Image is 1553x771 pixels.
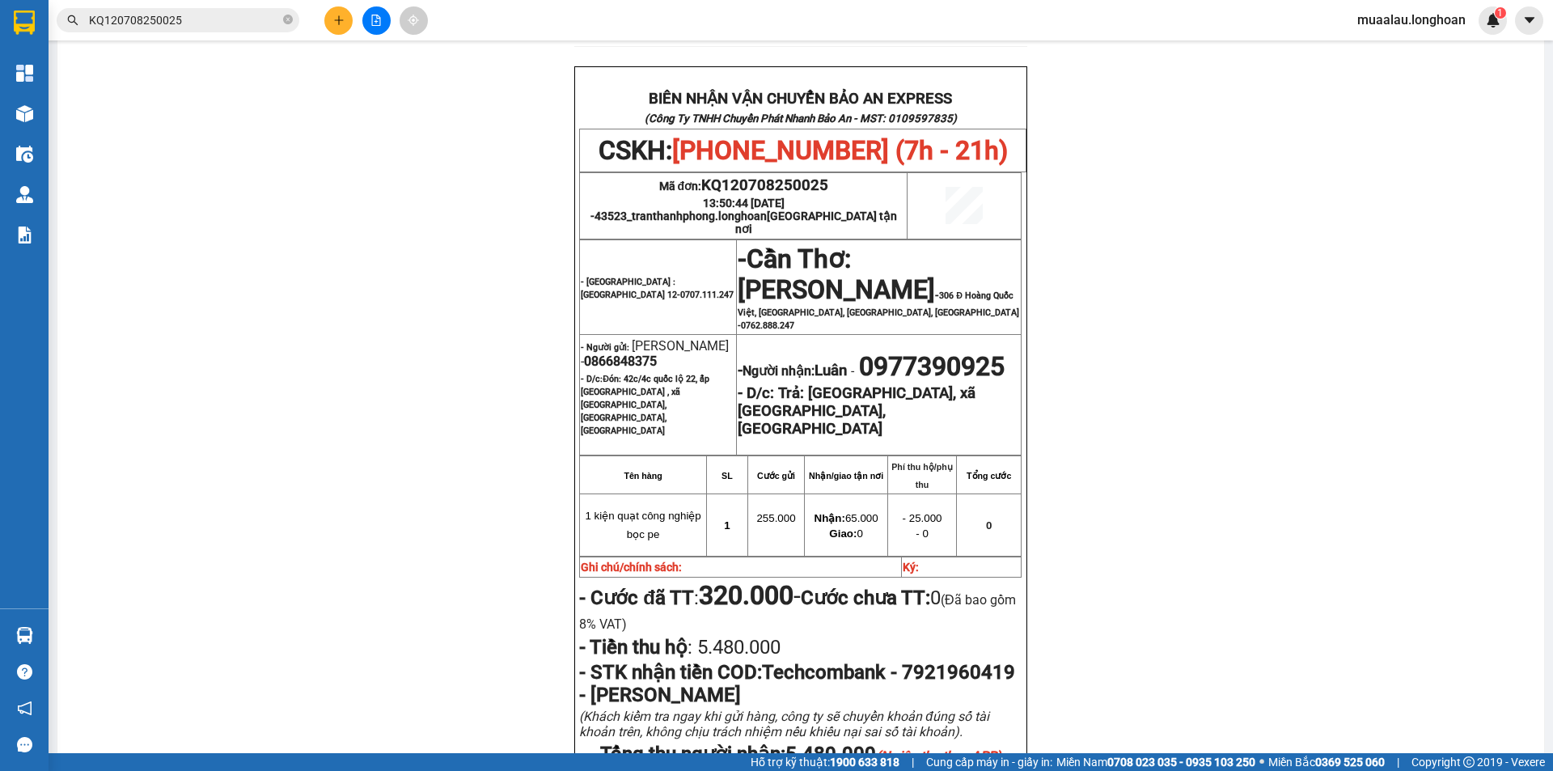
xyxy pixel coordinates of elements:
[738,290,1019,331] span: 306 Đ Hoàng Quốc Việt, [GEOGRAPHIC_DATA], [GEOGRAPHIC_DATA], [GEOGRAPHIC_DATA] -
[17,701,32,716] span: notification
[738,258,1019,331] span: -
[743,363,847,379] span: Người nhận:
[692,636,781,659] span: 5.480.000
[829,527,857,540] strong: Giao:
[579,636,781,659] span: :
[1497,7,1503,19] span: 1
[891,462,953,489] strong: Phí thu hộ/phụ thu
[859,351,1005,382] span: 0977390925
[649,90,952,108] strong: BIÊN NHẬN VẬN CHUYỂN BẢO AN EXPRESS
[757,471,795,481] strong: Cước gửi
[756,512,795,524] span: 255.000
[1056,753,1255,771] span: Miền Nam
[16,627,33,644] img: warehouse-icon
[1107,756,1255,769] strong: 0708 023 035 - 0935 103 250
[16,186,33,203] img: warehouse-icon
[1397,753,1399,771] span: |
[986,519,992,532] span: 0
[829,527,862,540] span: 0
[785,743,1001,765] span: 5.480.000
[738,244,935,305] span: Cần Thơ: [PERSON_NAME]
[721,471,733,481] strong: SL
[579,587,694,609] strong: - Cước đã TT
[735,210,897,235] span: [GEOGRAPHIC_DATA] tận nơi
[581,342,629,353] strong: - Người gửi:
[701,176,828,194] span: KQ120708250025
[645,112,957,125] strong: (Công Ty TNHH Chuyển Phát Nhanh Bảo An - MST: 0109597835)
[738,244,747,274] span: -
[333,15,345,26] span: plus
[738,362,847,379] strong: -
[699,580,801,611] span: -
[585,510,700,540] span: 1 kiện quạt công nghiệp bọc pe
[362,6,391,35] button: file-add
[624,471,662,481] strong: Tên hàng
[16,227,33,244] img: solution-icon
[1495,7,1506,19] sup: 1
[815,512,878,524] span: 65.000
[1259,759,1264,765] span: ⚪️
[600,743,1001,765] span: Tổng thu người nhận:
[830,756,899,769] strong: 1900 633 818
[876,748,1001,764] em: (N.viên thu theo APP)
[579,661,1015,706] span: Techcombank - 7921960419 - [PERSON_NAME]
[590,197,897,235] span: 13:50:44 [DATE] -
[16,105,33,122] img: warehouse-icon
[738,384,774,402] strong: - D/c:
[967,471,1011,481] strong: Tổng cước
[847,363,859,379] span: -
[815,362,847,379] span: Luân
[17,737,32,752] span: message
[14,11,35,35] img: logo-vxr
[581,374,709,436] strong: - D/c:
[1486,13,1500,28] img: icon-new-feature
[738,384,975,438] strong: Trả: [GEOGRAPHIC_DATA], xã [GEOGRAPHIC_DATA], [GEOGRAPHIC_DATA]
[89,11,280,29] input: Tìm tên, số ĐT hoặc mã đơn
[724,519,730,532] span: 1
[1515,6,1543,35] button: caret-down
[17,664,32,680] span: question-circle
[599,135,1008,166] span: CSKH:
[1268,753,1385,771] span: Miền Bắc
[741,320,794,331] span: 0762.888.247
[1463,756,1475,768] span: copyright
[801,587,930,609] strong: Cước chưa TT:
[324,6,353,35] button: plus
[16,146,33,163] img: warehouse-icon
[815,512,845,524] strong: Nhận:
[579,661,1015,706] span: - STK nhận tiền COD:
[579,709,989,739] span: (Khách kiểm tra ngay khi gửi hàng, công ty sẽ chuyển khoản đúng số tài khoản trên, không chịu trá...
[699,580,793,611] strong: 320.000
[903,512,942,524] span: - 25.000
[1344,10,1479,30] span: muaalau.longhoan
[579,636,688,659] strong: - Tiền thu hộ
[581,277,734,300] span: - [GEOGRAPHIC_DATA] : [GEOGRAPHIC_DATA] 12-
[672,135,1008,166] span: [PHONE_NUMBER] (7h - 21h)
[581,338,729,369] span: [PERSON_NAME] -
[579,587,801,609] span: :
[584,354,657,369] span: 0866848375
[659,180,829,193] span: Mã đơn:
[16,65,33,82] img: dashboard-icon
[581,374,709,436] span: Đón: 42c/4c quốc lộ 22, ấp [GEOGRAPHIC_DATA] , xã [GEOGRAPHIC_DATA], [GEOGRAPHIC_DATA], [GEOGRAPH...
[1522,13,1537,28] span: caret-down
[912,753,914,771] span: |
[400,6,428,35] button: aim
[903,561,919,574] strong: Ký:
[408,15,419,26] span: aim
[751,753,899,771] span: Hỗ trợ kỹ thuật:
[680,290,734,300] span: 0707.111.247
[283,15,293,24] span: close-circle
[916,527,929,540] span: - 0
[581,561,682,574] strong: Ghi chú/chính sách:
[283,13,293,28] span: close-circle
[926,753,1052,771] span: Cung cấp máy in - giấy in:
[595,210,897,235] span: 43523_tranthanhphong.longhoan
[370,15,382,26] span: file-add
[1315,756,1385,769] strong: 0369 525 060
[67,15,78,26] span: search
[809,471,883,481] strong: Nhận/giao tận nơi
